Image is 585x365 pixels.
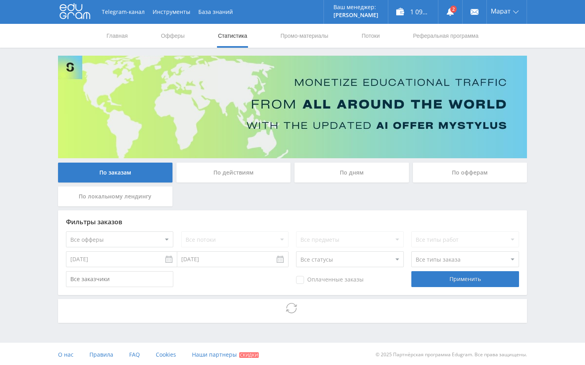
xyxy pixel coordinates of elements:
[412,24,479,48] a: Реферальная программа
[89,351,113,358] span: Правила
[58,163,172,182] div: По заказам
[413,163,527,182] div: По офферам
[129,351,140,358] span: FAQ
[156,351,176,358] span: Cookies
[58,186,172,206] div: По локальному лендингу
[239,352,259,358] span: Скидки
[296,276,364,284] span: Оплаченные заказы
[217,24,248,48] a: Статистика
[58,351,74,358] span: О нас
[333,4,378,10] p: Ваш менеджер:
[58,56,527,158] img: Banner
[280,24,329,48] a: Промо-материалы
[176,163,291,182] div: По действиям
[106,24,128,48] a: Главная
[66,271,173,287] input: Все заказчики
[160,24,186,48] a: Офферы
[491,8,511,14] span: Марат
[411,271,519,287] div: Применить
[192,351,237,358] span: Наши партнеры
[361,24,381,48] a: Потоки
[294,163,409,182] div: По дням
[66,218,519,225] div: Фильтры заказов
[333,12,378,18] p: [PERSON_NAME]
